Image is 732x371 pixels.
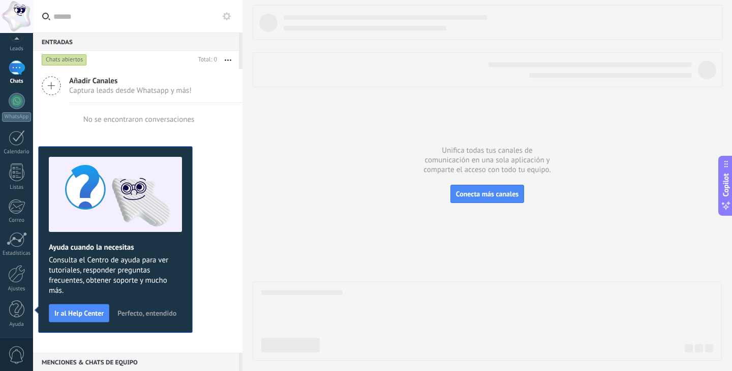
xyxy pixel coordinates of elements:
h2: Ayuda cuando la necesitas [49,243,182,252]
div: Leads [2,46,32,52]
div: No se encontraron conversaciones [83,115,195,124]
span: Ir al Help Center [54,310,104,317]
div: Listas [2,184,32,191]
span: Añadir Canales [69,76,192,86]
div: Chats [2,78,32,85]
button: Perfecto, entendido [113,306,181,321]
span: Conecta más canales [456,189,518,198]
div: Ayuda [2,321,32,328]
div: Estadísticas [2,250,32,257]
div: Total: 0 [194,55,217,65]
button: Ir al Help Center [49,304,109,322]
span: Captura leads desde Whatsapp y más! [69,86,192,95]
div: Entradas [33,32,239,51]
div: WhatsApp [2,112,31,122]
div: Correo [2,217,32,224]
span: Perfecto, entendido [117,310,176,317]
span: Copilot [721,173,731,196]
div: Calendario [2,149,32,155]
div: Menciones & Chats de equipo [33,353,239,371]
div: Ajustes [2,286,32,292]
button: Conecta más canales [450,185,524,203]
span: Consulta el Centro de ayuda para ver tutoriales, responder preguntas frecuentes, obtener soporte ... [49,255,182,296]
div: Chats abiertos [42,54,87,66]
